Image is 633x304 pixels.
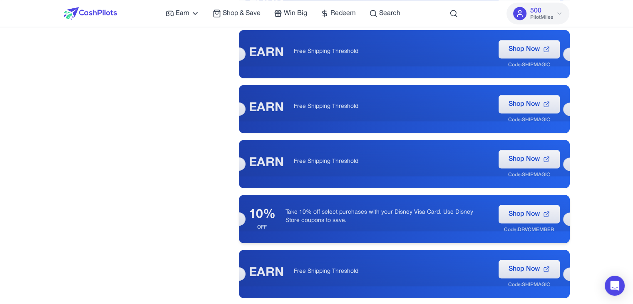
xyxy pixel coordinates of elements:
[274,8,307,18] a: Win Big
[499,40,560,58] button: Shop Now
[506,2,569,24] button: 500PilotMiles
[166,8,199,18] a: Earn
[509,154,540,164] span: Shop Now
[499,95,560,113] button: Shop Now
[249,224,276,231] div: OFF
[499,150,560,168] button: Shop Now
[176,8,189,18] span: Earn
[294,47,489,56] p: Free Shipping Threshold
[530,14,553,21] span: PilotMiles
[249,156,284,171] div: EARN
[320,8,356,18] a: Redeem
[294,102,489,111] p: Free Shipping Threshold
[249,207,276,222] div: 10%
[249,101,284,116] div: EARN
[284,8,307,18] span: Win Big
[508,172,550,178] div: Code: SHIPMAGIC
[294,157,489,166] p: Free Shipping Threshold
[294,267,489,276] p: Free Shipping Threshold
[499,260,560,278] button: Shop Now
[330,8,356,18] span: Redeem
[509,99,540,109] span: Shop Now
[508,62,550,68] div: Code: SHIPMAGIC
[223,8,261,18] span: Shop & Save
[213,8,261,18] a: Shop & Save
[509,44,540,54] span: Shop Now
[369,8,400,18] a: Search
[530,6,541,16] span: 500
[504,227,554,233] div: Code: DRVCMEMBER
[285,208,489,225] p: Take 10% off select purchases with your Disney Visa Card. Use Disney Store coupons to save.
[605,276,625,296] div: Open Intercom Messenger
[249,266,284,281] div: EARN
[508,117,550,123] div: Code: SHIPMAGIC
[499,205,560,223] button: Shop Now
[509,264,540,274] span: Shop Now
[509,209,540,219] span: Shop Now
[64,7,117,20] img: CashPilots Logo
[379,8,400,18] span: Search
[508,282,550,288] div: Code: SHIPMAGIC
[249,46,284,61] div: EARN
